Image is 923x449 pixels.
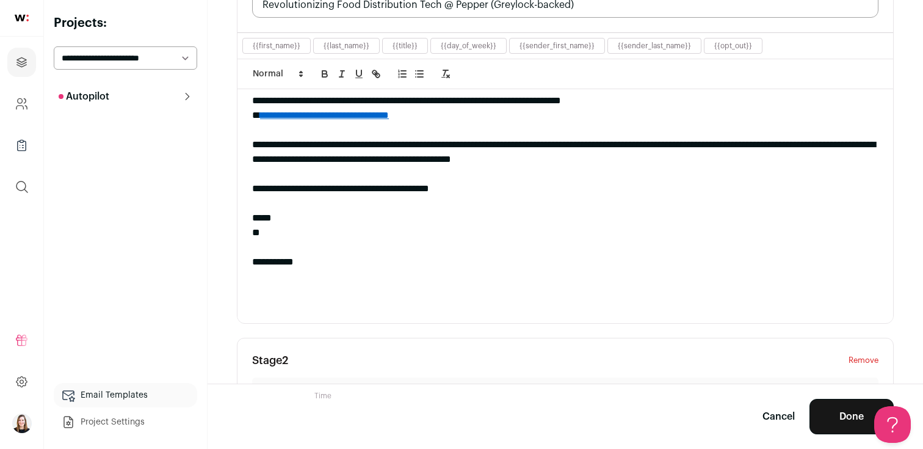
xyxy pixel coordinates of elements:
a: Company Lists [7,131,36,160]
span: 2 [282,355,288,366]
a: Cancel [762,409,795,424]
button: {{first_name}} [253,41,300,51]
img: 15272052-medium_jpg [12,414,32,433]
button: {{title}} [393,41,418,51]
button: {{sender_first_name}} [519,41,595,51]
button: Done [809,399,894,434]
button: {{last_name}} [324,41,369,51]
button: Open dropdown [12,414,32,433]
p: Autopilot [59,89,109,104]
button: {{sender_last_name}} [618,41,691,51]
iframe: Help Scout Beacon - Open [874,406,911,443]
button: {{day_of_week}} [441,41,496,51]
img: wellfound-shorthand-0d5821cbd27db2630d0214b213865d53afaa358527fdda9d0ea32b1df1b89c2c.svg [15,15,29,21]
h2: Projects: [54,15,197,32]
a: Project Settings [54,410,197,434]
button: Autopilot [54,84,197,109]
a: Email Templates [54,383,197,407]
a: Projects [7,48,36,77]
a: Company and ATS Settings [7,89,36,119]
h3: Stage [252,353,288,368]
button: {{opt_out}} [714,41,752,51]
button: Remove [849,353,878,368]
